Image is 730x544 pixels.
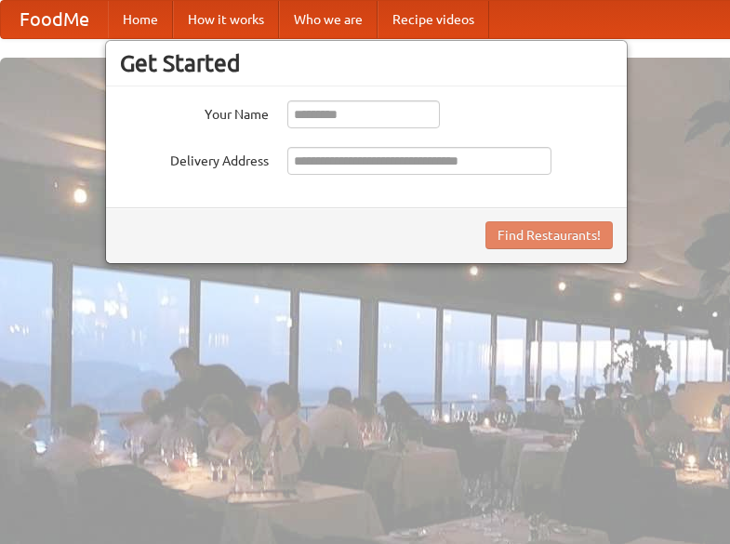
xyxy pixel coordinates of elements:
[120,100,269,124] label: Your Name
[485,221,613,249] button: Find Restaurants!
[108,1,173,38] a: Home
[120,49,613,77] h3: Get Started
[279,1,378,38] a: Who we are
[173,1,279,38] a: How it works
[120,147,269,170] label: Delivery Address
[378,1,489,38] a: Recipe videos
[1,1,108,38] a: FoodMe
